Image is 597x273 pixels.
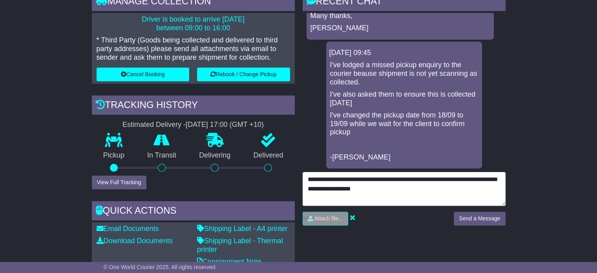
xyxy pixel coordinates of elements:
button: View Full Tracking [92,176,146,189]
p: Delivering [188,151,242,160]
p: I've changed the pickup date from 18/09 to 19/09 while we wait for the client to confirm pickup [330,111,478,137]
p: I've lodged a missed pickup enquiry to the courier beause shipment is not yet scanning as collected. [330,61,478,86]
p: -[PERSON_NAME] [330,153,478,162]
div: Estimated Delivery - [92,121,295,129]
p: Delivered [242,151,294,160]
a: Email Documents [97,225,159,233]
p: [PERSON_NAME] [310,24,490,33]
button: Cancel Booking [97,68,190,81]
p: In Transit [136,151,188,160]
button: Send a Message [454,212,505,225]
p: Many thanks, [310,12,490,20]
div: [DATE] 09:45 [329,49,479,57]
button: Rebook / Change Pickup [197,68,290,81]
a: Shipping Label - A4 printer [197,225,287,233]
p: * Third Party (Goods being collected and delivered to third party addresses) please send all atta... [97,36,290,62]
div: Quick Actions [92,201,295,222]
span: © One World Courier 2025. All rights reserved. [104,264,217,270]
a: Consignment Note [197,258,261,266]
div: Tracking history [92,95,295,117]
p: Driver is booked to arrive [DATE] between 09:00 to 16:00 [97,15,290,32]
p: Pickup [92,151,136,160]
a: Shipping Label - Thermal printer [197,237,283,253]
a: Download Documents [97,237,173,245]
p: I've also asked them to ensure this is collected [DATE] [330,90,478,107]
div: [DATE] 17:00 (GMT +10) [186,121,264,129]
